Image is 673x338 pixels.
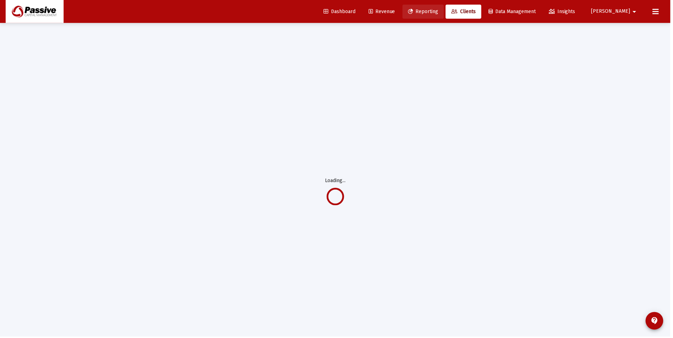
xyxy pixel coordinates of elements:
img: Dashboard [11,5,59,19]
a: Dashboard [319,5,363,19]
span: Dashboard [325,9,357,15]
span: Reporting [410,9,440,15]
mat-icon: arrow_drop_down [633,5,641,19]
a: Insights [545,5,583,19]
button: [PERSON_NAME] [585,4,650,18]
span: Insights [551,9,578,15]
a: Clients [447,5,483,19]
span: [PERSON_NAME] [594,9,633,15]
a: Reporting [404,5,446,19]
a: Revenue [364,5,402,19]
a: Data Management [485,5,544,19]
span: Clients [453,9,478,15]
mat-icon: contact_support [653,318,661,326]
span: Data Management [491,9,538,15]
span: Revenue [370,9,397,15]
